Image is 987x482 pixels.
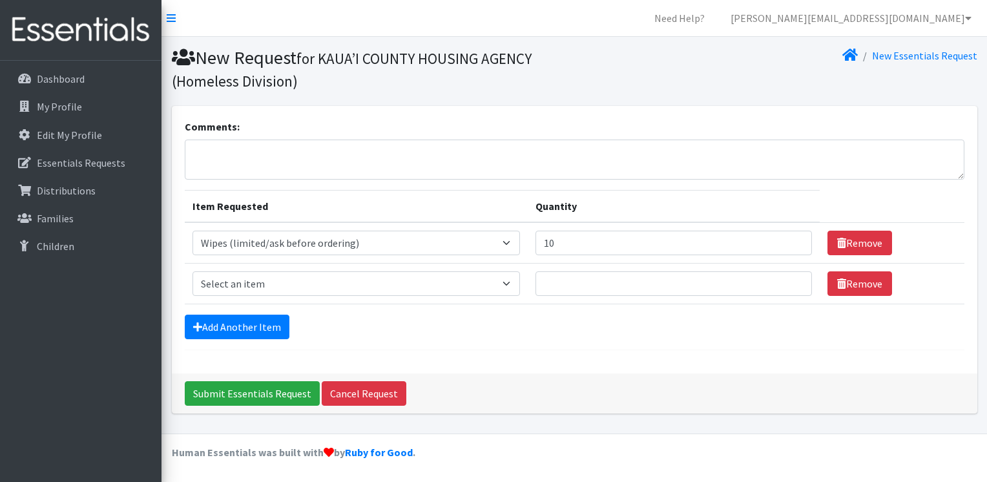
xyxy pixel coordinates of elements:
[720,5,982,31] a: [PERSON_NAME][EMAIL_ADDRESS][DOMAIN_NAME]
[37,129,102,141] p: Edit My Profile
[172,47,570,91] h1: New Request
[185,191,528,223] th: Item Requested
[5,94,156,120] a: My Profile
[5,122,156,148] a: Edit My Profile
[37,212,74,225] p: Families
[827,231,892,255] a: Remove
[5,178,156,204] a: Distributions
[322,381,406,406] a: Cancel Request
[37,184,96,197] p: Distributions
[5,205,156,231] a: Families
[37,240,74,253] p: Children
[872,49,977,62] a: New Essentials Request
[172,49,532,90] small: for KAUA’I COUNTY HOUSING AGENCY (Homeless Division)
[345,446,413,459] a: Ruby for Good
[185,381,320,406] input: Submit Essentials Request
[5,8,156,52] img: HumanEssentials
[37,72,85,85] p: Dashboard
[37,100,82,113] p: My Profile
[5,66,156,92] a: Dashboard
[172,446,415,459] strong: Human Essentials was built with by .
[185,119,240,134] label: Comments:
[5,233,156,259] a: Children
[827,271,892,296] a: Remove
[185,315,289,339] a: Add Another Item
[37,156,125,169] p: Essentials Requests
[5,150,156,176] a: Essentials Requests
[644,5,715,31] a: Need Help?
[528,191,820,223] th: Quantity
